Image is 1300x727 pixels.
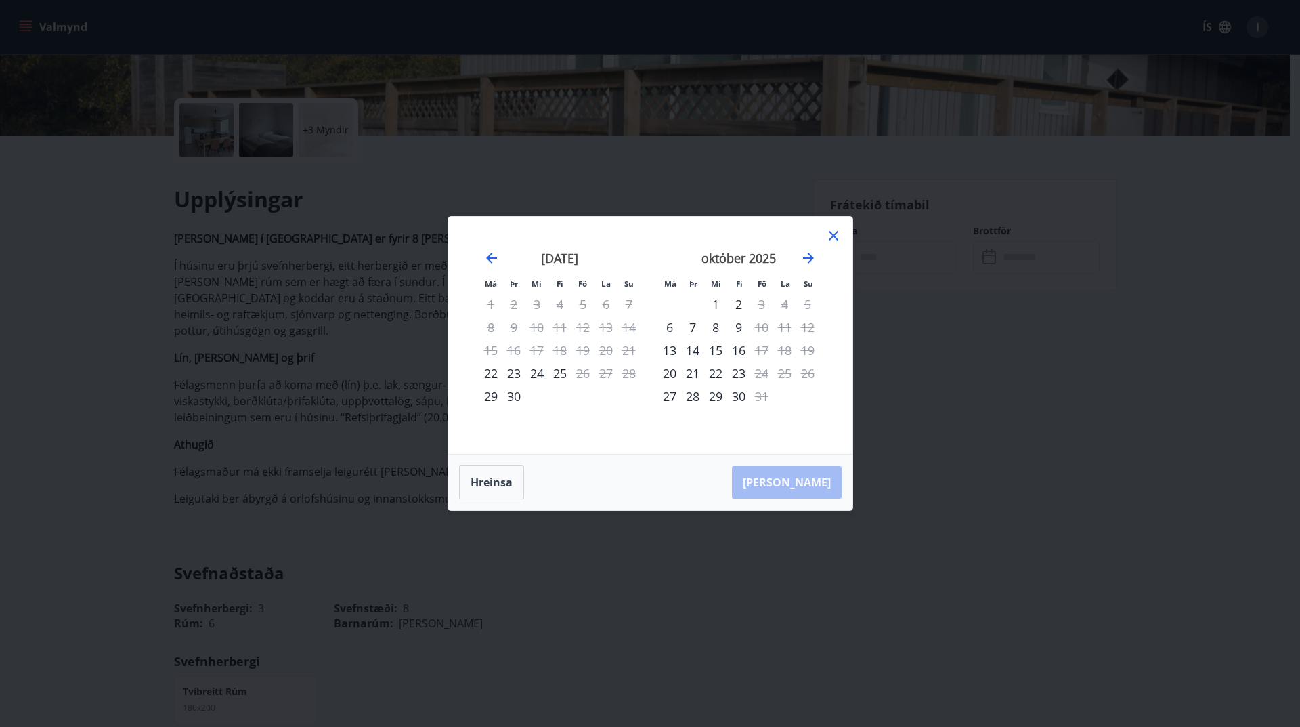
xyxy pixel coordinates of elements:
[502,339,525,362] td: Not available. þriðjudagur, 16. september 2025
[479,362,502,385] div: Aðeins innritun í boði
[658,385,681,408] div: Aðeins innritun í boði
[681,362,704,385] div: 21
[727,339,750,362] td: Choose fimmtudagur, 16. október 2025 as your check-in date. It’s available.
[571,362,594,385] td: Not available. föstudagur, 26. september 2025
[796,293,819,316] td: Not available. sunnudagur, 5. október 2025
[750,293,773,316] div: Aðeins útritun í boði
[689,278,697,289] small: Þr
[502,293,525,316] td: Not available. þriðjudagur, 2. september 2025
[727,362,750,385] td: Choose fimmtudagur, 23. október 2025 as your check-in date. It’s available.
[681,339,704,362] td: Choose þriðjudagur, 14. október 2025 as your check-in date. It’s available.
[750,385,773,408] td: Not available. föstudagur, 31. október 2025
[479,339,502,362] td: Not available. mánudagur, 15. september 2025
[548,293,571,316] td: Not available. fimmtudagur, 4. september 2025
[800,250,817,266] div: Move forward to switch to the next month.
[727,293,750,316] td: Choose fimmtudagur, 2. október 2025 as your check-in date. It’s available.
[479,293,502,316] td: Not available. mánudagur, 1. september 2025
[750,362,773,385] td: Not available. föstudagur, 24. október 2025
[658,339,681,362] div: Aðeins innritun í boði
[479,385,502,408] div: Aðeins innritun í boði
[750,385,773,408] div: Aðeins útritun í boði
[664,278,676,289] small: Má
[704,385,727,408] div: 29
[502,362,525,385] td: Choose þriðjudagur, 23. september 2025 as your check-in date. It’s available.
[594,293,617,316] td: Not available. laugardagur, 6. september 2025
[617,362,641,385] td: Not available. sunnudagur, 28. september 2025
[804,278,813,289] small: Su
[548,316,571,339] td: Not available. fimmtudagur, 11. september 2025
[617,316,641,339] td: Not available. sunnudagur, 14. september 2025
[485,278,497,289] small: Má
[617,293,641,316] td: Not available. sunnudagur, 7. september 2025
[571,316,594,339] td: Not available. föstudagur, 12. september 2025
[479,362,502,385] td: Choose mánudagur, 22. september 2025 as your check-in date. It’s available.
[525,339,548,362] td: Not available. miðvikudagur, 17. september 2025
[750,339,773,362] div: Aðeins útritun í boði
[658,339,681,362] td: Choose mánudagur, 13. október 2025 as your check-in date. It’s available.
[594,316,617,339] td: Not available. laugardagur, 13. september 2025
[727,293,750,316] div: 2
[727,385,750,408] div: 30
[594,339,617,362] td: Not available. laugardagur, 20. september 2025
[704,339,727,362] td: Choose miðvikudagur, 15. október 2025 as your check-in date. It’s available.
[704,293,727,316] td: Choose miðvikudagur, 1. október 2025 as your check-in date. It’s available.
[502,385,525,408] td: Choose þriðjudagur, 30. september 2025 as your check-in date. It’s available.
[727,316,750,339] td: Choose fimmtudagur, 9. október 2025 as your check-in date. It’s available.
[571,339,594,362] td: Not available. föstudagur, 19. september 2025
[701,250,776,266] strong: október 2025
[773,316,796,339] td: Not available. laugardagur, 11. október 2025
[704,293,727,316] div: 1
[459,465,524,499] button: Hreinsa
[464,233,836,438] div: Calendar
[704,362,727,385] td: Choose miðvikudagur, 22. október 2025 as your check-in date. It’s available.
[750,339,773,362] td: Not available. föstudagur, 17. október 2025
[727,339,750,362] div: 16
[548,339,571,362] td: Not available. fimmtudagur, 18. september 2025
[571,293,594,316] td: Not available. föstudagur, 5. september 2025
[773,362,796,385] td: Not available. laugardagur, 25. október 2025
[571,362,594,385] div: Aðeins útritun í boði
[541,250,578,266] strong: [DATE]
[594,362,617,385] td: Not available. laugardagur, 27. september 2025
[796,316,819,339] td: Not available. sunnudagur, 12. október 2025
[681,362,704,385] td: Choose þriðjudagur, 21. október 2025 as your check-in date. It’s available.
[704,362,727,385] div: 22
[727,385,750,408] td: Choose fimmtudagur, 30. október 2025 as your check-in date. It’s available.
[773,339,796,362] td: Not available. laugardagur, 18. október 2025
[525,316,548,339] td: Not available. miðvikudagur, 10. september 2025
[704,339,727,362] div: 15
[736,278,743,289] small: Fi
[711,278,721,289] small: Mi
[601,278,611,289] small: La
[658,362,681,385] td: Choose mánudagur, 20. október 2025 as your check-in date. It’s available.
[681,339,704,362] div: 14
[617,339,641,362] td: Not available. sunnudagur, 21. september 2025
[796,339,819,362] td: Not available. sunnudagur, 19. október 2025
[525,362,548,385] td: Choose miðvikudagur, 24. september 2025 as your check-in date. It’s available.
[658,316,681,339] div: Aðeins innritun í boði
[525,362,548,385] div: 24
[557,278,563,289] small: Fi
[502,316,525,339] td: Not available. þriðjudagur, 9. september 2025
[727,362,750,385] div: 23
[681,385,704,408] div: 28
[704,385,727,408] td: Choose miðvikudagur, 29. október 2025 as your check-in date. It’s available.
[727,316,750,339] div: 9
[502,362,525,385] div: 23
[658,362,681,385] div: Aðeins innritun í boði
[704,316,727,339] div: 8
[750,293,773,316] td: Not available. föstudagur, 3. október 2025
[479,316,502,339] td: Not available. mánudagur, 8. september 2025
[758,278,766,289] small: Fö
[658,385,681,408] td: Choose mánudagur, 27. október 2025 as your check-in date. It’s available.
[483,250,500,266] div: Move backward to switch to the previous month.
[658,316,681,339] td: Choose mánudagur, 6. október 2025 as your check-in date. It’s available.
[750,362,773,385] div: Aðeins útritun í boði
[750,316,773,339] div: Aðeins útritun í boði
[681,385,704,408] td: Choose þriðjudagur, 28. október 2025 as your check-in date. It’s available.
[525,293,548,316] td: Not available. miðvikudagur, 3. september 2025
[681,316,704,339] div: 7
[548,362,571,385] td: Choose fimmtudagur, 25. september 2025 as your check-in date. It’s available.
[624,278,634,289] small: Su
[502,385,525,408] div: 30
